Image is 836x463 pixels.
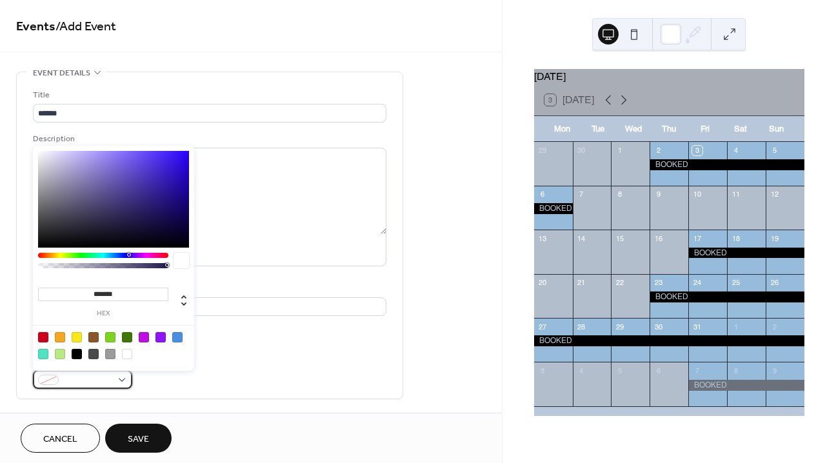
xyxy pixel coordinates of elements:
div: 3 [538,366,548,375]
div: Wed [615,116,651,142]
div: BOOKED [534,203,573,214]
div: BOOKED [688,248,804,259]
div: BOOKED [534,335,804,346]
div: 1 [615,146,624,155]
div: 7 [692,366,702,375]
div: #4A4A4A [88,349,99,359]
div: Thu [652,116,687,142]
div: #BD10E0 [139,332,149,342]
div: #4A90E2 [172,332,183,342]
div: Title [33,88,384,102]
div: 22 [615,278,624,288]
div: BOOKED [650,159,804,170]
div: #417505 [122,332,132,342]
div: Location [33,282,384,295]
div: Sat [722,116,758,142]
div: 24 [692,278,702,288]
div: #FFFFFF [122,349,132,359]
div: 18 [731,233,741,243]
div: 3 [692,146,702,155]
div: 29 [615,322,624,331]
div: 4 [731,146,741,155]
span: Save [128,433,149,446]
div: #9B9B9B [105,349,115,359]
div: 1 [731,322,741,331]
div: 30 [577,146,586,155]
div: #8B572A [88,332,99,342]
div: #B8E986 [55,349,65,359]
div: #F5A623 [55,332,65,342]
div: #000000 [72,349,82,359]
div: 9 [653,190,663,199]
div: #D0021B [38,332,48,342]
div: 26 [770,278,779,288]
div: [DATE] [534,69,804,84]
div: BOOKED [650,291,804,302]
div: 30 [653,322,663,331]
div: 8 [615,190,624,199]
div: 9 [770,366,779,375]
span: Cancel [43,433,77,446]
div: 10 [692,190,702,199]
div: Description [33,132,384,146]
a: Events [16,14,55,39]
div: 21 [577,278,586,288]
div: #F8E71C [72,332,82,342]
div: 8 [731,366,741,375]
div: 2 [770,322,779,331]
div: 29 [538,146,548,155]
label: hex [38,310,168,317]
div: BOOKED [688,380,804,391]
div: 5 [770,146,779,155]
div: 20 [538,278,548,288]
div: 12 [770,190,779,199]
div: Sun [759,116,794,142]
div: 7 [577,190,586,199]
div: 2 [653,146,663,155]
div: 28 [577,322,586,331]
div: 16 [653,233,663,243]
div: 15 [615,233,624,243]
div: #50E3C2 [38,349,48,359]
div: 31 [692,322,702,331]
div: 25 [731,278,741,288]
div: 27 [538,322,548,331]
div: 6 [653,366,663,375]
div: 5 [615,366,624,375]
div: 4 [577,366,586,375]
button: Cancel [21,424,100,453]
div: Fri [687,116,722,142]
div: 23 [653,278,663,288]
span: Event details [33,66,90,80]
div: Tue [580,116,615,142]
div: 19 [770,233,779,243]
div: Mon [544,116,580,142]
div: 14 [577,233,586,243]
div: #9013FE [155,332,166,342]
div: 11 [731,190,741,199]
div: #7ED321 [105,332,115,342]
div: 17 [692,233,702,243]
span: / Add Event [55,14,116,39]
div: 6 [538,190,548,199]
div: 13 [538,233,548,243]
button: Save [105,424,172,453]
